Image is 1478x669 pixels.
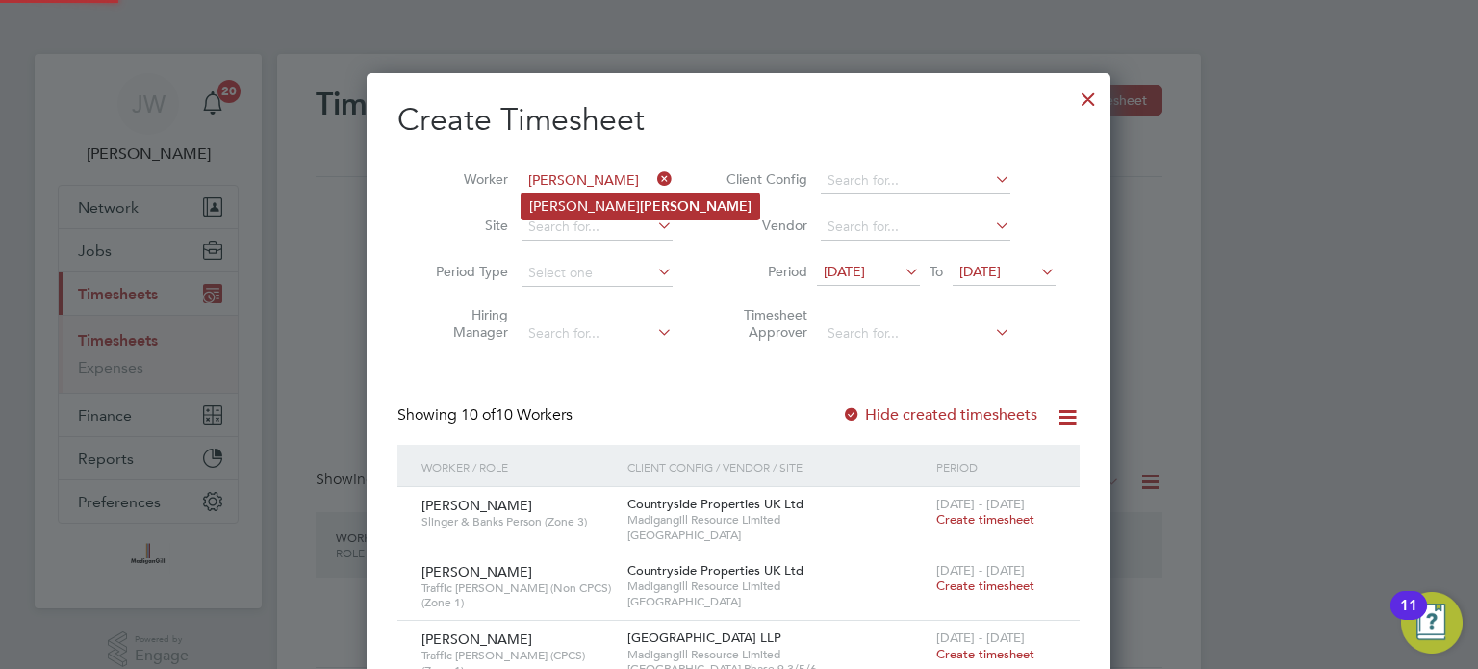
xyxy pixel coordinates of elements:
[627,512,927,527] span: Madigangill Resource Limited
[627,562,803,579] span: Countryside Properties UK Ltd
[721,263,807,280] label: Period
[627,594,927,609] span: [GEOGRAPHIC_DATA]
[1400,605,1417,630] div: 11
[522,193,759,219] li: [PERSON_NAME]
[421,514,613,529] span: Slinger & Banks Person (Zone 3)
[417,445,623,489] div: Worker / Role
[821,214,1010,241] input: Search for...
[640,198,752,215] b: [PERSON_NAME]
[842,405,1037,425] label: Hide created timesheets
[421,497,532,514] span: [PERSON_NAME]
[461,405,573,425] span: 10 Workers
[421,306,508,341] label: Hiring Manager
[421,170,508,188] label: Worker
[1401,592,1463,654] button: Open Resource Center, 11 new notifications
[421,263,508,280] label: Period Type
[397,100,1080,141] h2: Create Timesheet
[461,405,496,425] span: 10 of
[421,217,508,234] label: Site
[936,630,1025,646] span: [DATE] - [DATE]
[522,260,673,287] input: Select one
[821,167,1010,194] input: Search for...
[824,263,865,280] span: [DATE]
[936,496,1025,512] span: [DATE] - [DATE]
[936,578,1034,594] span: Create timesheet
[936,511,1034,527] span: Create timesheet
[421,580,613,610] span: Traffic [PERSON_NAME] (Non CPCS) (Zone 1)
[821,321,1010,347] input: Search for...
[522,321,673,347] input: Search for...
[421,563,532,580] span: [PERSON_NAME]
[721,170,807,188] label: Client Config
[721,306,807,341] label: Timesheet Approver
[924,259,949,284] span: To
[627,527,927,543] span: [GEOGRAPHIC_DATA]
[397,405,576,425] div: Showing
[627,647,927,662] span: Madigangill Resource Limited
[627,579,927,594] span: Madigangill Resource Limited
[522,214,673,241] input: Search for...
[721,217,807,234] label: Vendor
[936,646,1034,662] span: Create timesheet
[623,445,931,489] div: Client Config / Vendor / Site
[959,263,1001,280] span: [DATE]
[627,496,803,512] span: Countryside Properties UK Ltd
[522,167,673,194] input: Search for...
[627,630,781,646] span: [GEOGRAPHIC_DATA] LLP
[931,445,1060,489] div: Period
[421,630,532,648] span: [PERSON_NAME]
[936,562,1025,579] span: [DATE] - [DATE]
